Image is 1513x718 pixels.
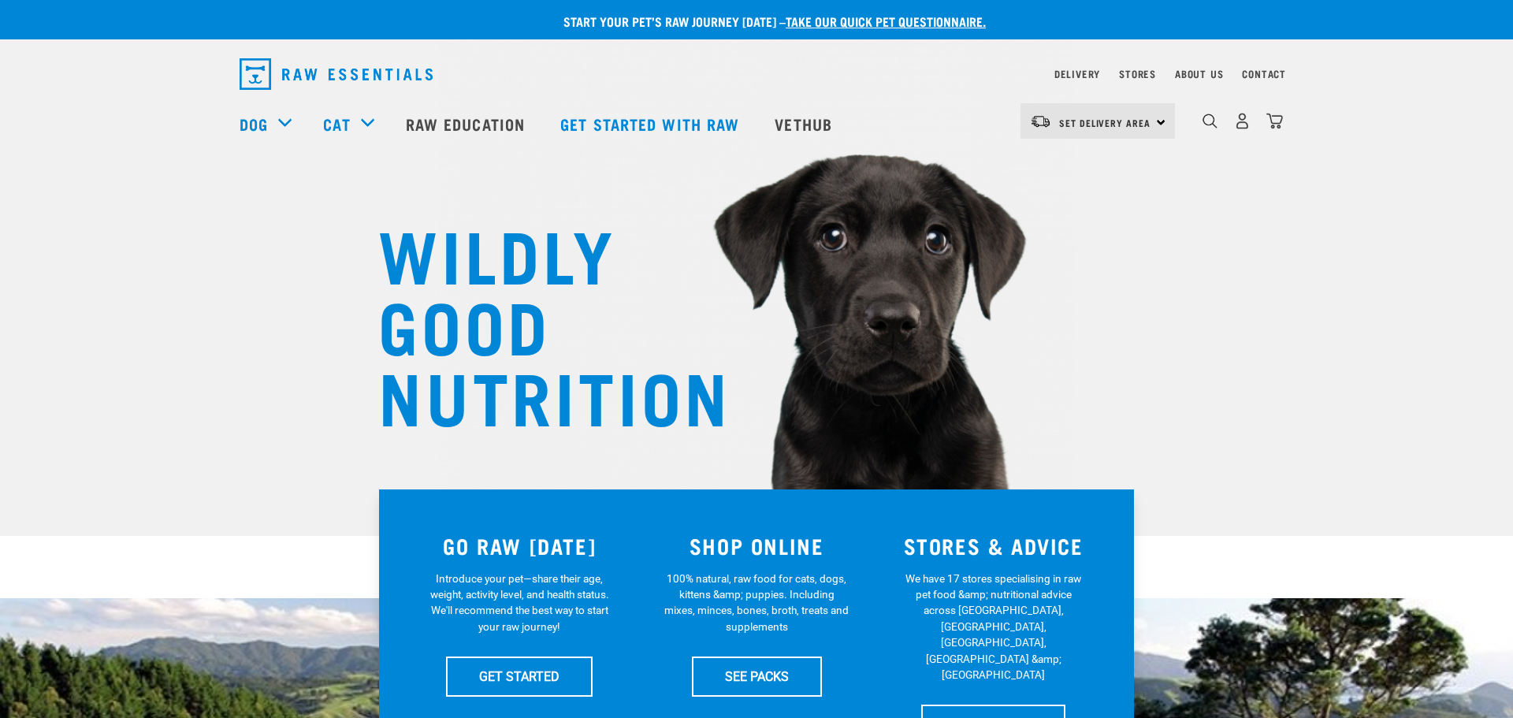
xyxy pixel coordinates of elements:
[227,52,1286,96] nav: dropdown navigation
[323,112,350,136] a: Cat
[1203,113,1217,128] img: home-icon-1@2x.png
[884,534,1102,558] h3: STORES & ADVICE
[411,534,629,558] h3: GO RAW [DATE]
[901,571,1086,683] p: We have 17 stores specialising in raw pet food &amp; nutritional advice across [GEOGRAPHIC_DATA],...
[1059,120,1151,125] span: Set Delivery Area
[1175,71,1223,76] a: About Us
[648,534,866,558] h3: SHOP ONLINE
[1266,113,1283,129] img: home-icon@2x.png
[446,657,593,696] a: GET STARTED
[1054,71,1100,76] a: Delivery
[378,217,693,430] h1: WILDLY GOOD NUTRITION
[427,571,612,635] p: Introduce your pet—share their age, weight, activity level, and health status. We'll recommend th...
[1119,71,1156,76] a: Stores
[1242,71,1286,76] a: Contact
[786,17,986,24] a: take our quick pet questionnaire.
[759,92,852,155] a: Vethub
[240,58,433,90] img: Raw Essentials Logo
[664,571,849,635] p: 100% natural, raw food for cats, dogs, kittens &amp; puppies. Including mixes, minces, bones, bro...
[692,657,822,696] a: SEE PACKS
[1234,113,1251,129] img: user.png
[390,92,545,155] a: Raw Education
[1030,114,1051,128] img: van-moving.png
[240,112,268,136] a: Dog
[545,92,759,155] a: Get started with Raw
